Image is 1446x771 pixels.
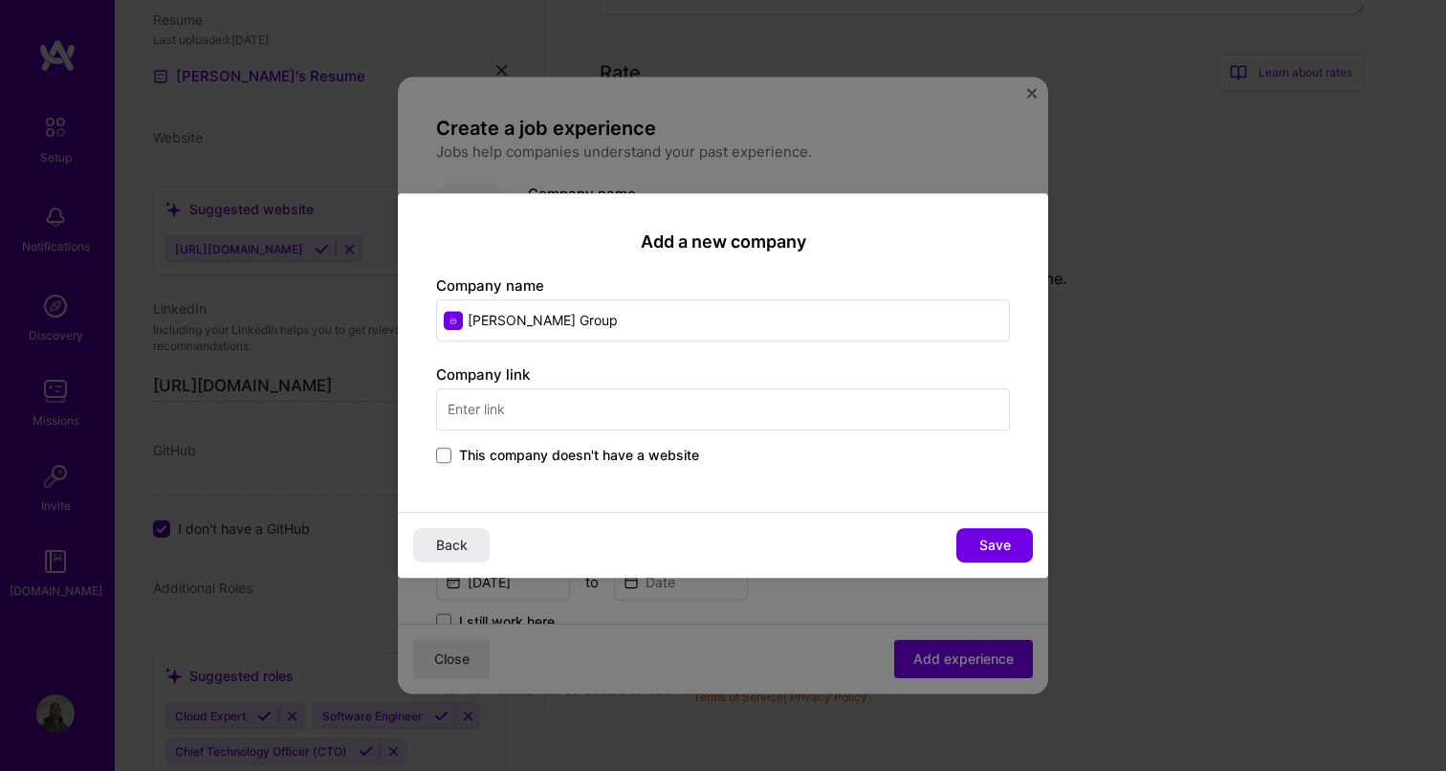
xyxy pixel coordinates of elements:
label: Company name [436,276,544,295]
button: Save [956,528,1033,562]
input: Enter name [436,299,1010,341]
span: This company doesn't have a website [459,446,699,465]
button: Back [413,528,490,562]
span: Back [436,536,468,555]
input: Enter link [436,388,1010,430]
label: Company link [436,365,530,384]
span: Save [979,536,1011,555]
h2: Add a new company [436,231,1010,253]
